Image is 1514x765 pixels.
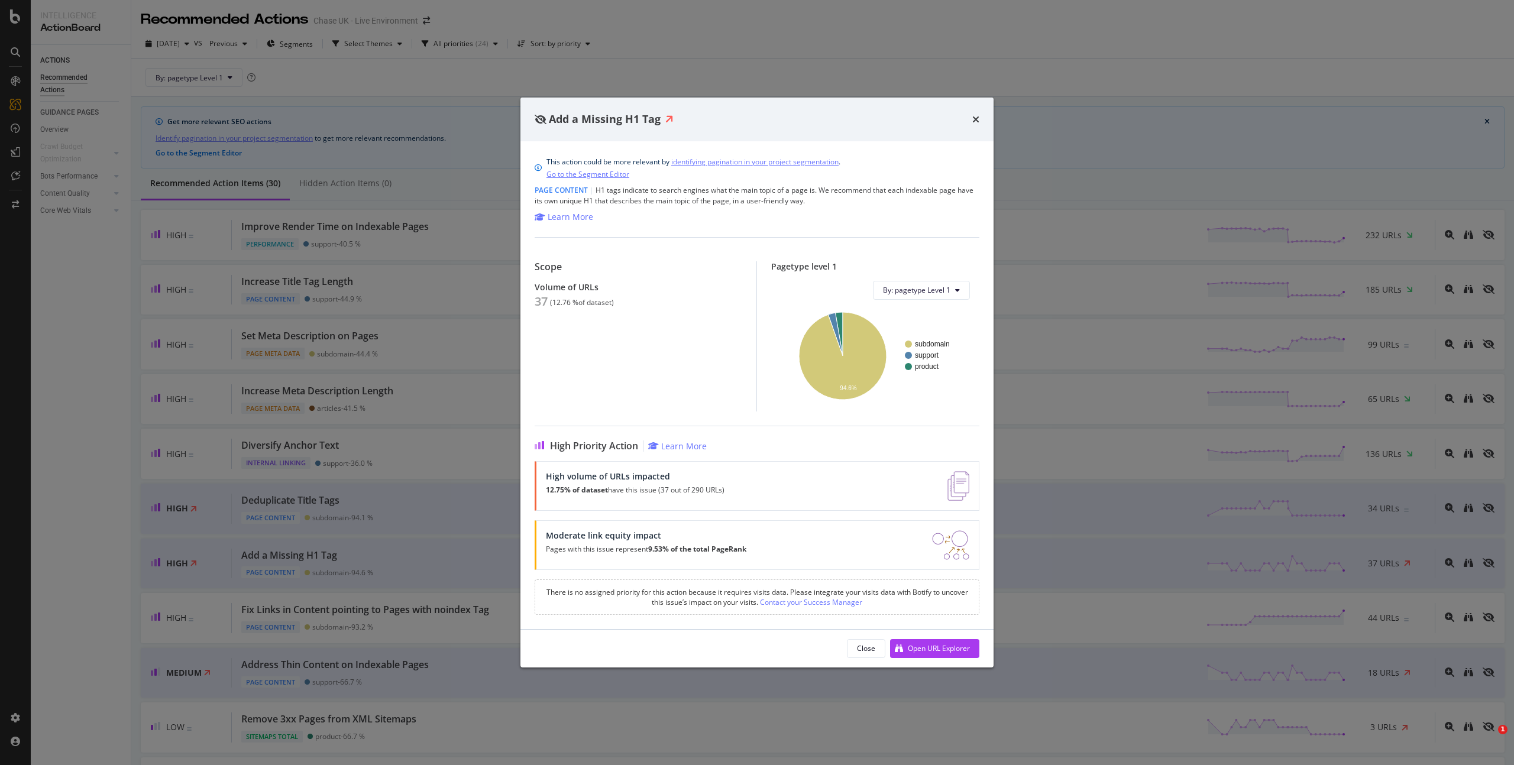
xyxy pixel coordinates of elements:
button: Open URL Explorer [890,639,979,658]
p: Pages with this issue represent [546,545,746,553]
button: By: pagetype Level 1 [873,281,970,300]
button: Close [847,639,885,658]
span: Add a Missing H1 Tag [549,112,661,126]
text: 94.6% [840,385,856,391]
a: Learn More [535,211,593,223]
iframe: Intercom live chat [1474,725,1502,753]
div: Learn More [661,440,707,452]
a: Learn More [648,440,707,452]
img: e5DMFwAAAABJRU5ErkJggg== [947,471,969,501]
span: | [590,185,594,195]
span: High Priority Action [550,440,638,452]
div: Open URL Explorer [908,643,970,653]
div: Close [857,643,875,653]
div: Pagetype level 1 [771,261,979,271]
svg: A chart. [781,309,970,402]
span: 1 [1498,725,1507,734]
div: There is no assigned priority for this action because it requires visits data. Please integrate y... [535,579,979,615]
p: have this issue (37 out of 290 URLs) [546,486,724,494]
text: subdomain [915,340,950,348]
div: H1 tags indicate to search engines what the main topic of a page is. We recommend that each index... [535,185,979,206]
a: identifying pagination in your project segmentation [671,155,839,168]
div: High volume of URLs impacted [546,471,724,481]
strong: 9.53% of the total PageRank [648,544,746,554]
div: eye-slash [535,115,546,124]
div: times [972,112,979,127]
div: info banner [535,155,979,180]
a: Contact your Success Manager [758,597,862,607]
span: Page Content [535,185,588,195]
div: Volume of URLs [535,282,742,292]
a: Go to the Segment Editor [546,168,629,180]
img: DDxVyA23.png [932,530,969,560]
div: 37 [535,294,548,309]
span: By: pagetype Level 1 [883,285,950,295]
div: Scope [535,261,742,273]
div: Moderate link equity impact [546,530,746,540]
text: support [915,351,939,359]
div: This action could be more relevant by . [546,155,840,180]
text: product [915,362,939,371]
strong: 12.75% of dataset [546,485,608,495]
div: ( 12.76 % of dataset ) [550,299,614,307]
div: modal [520,98,994,667]
div: Learn More [548,211,593,223]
